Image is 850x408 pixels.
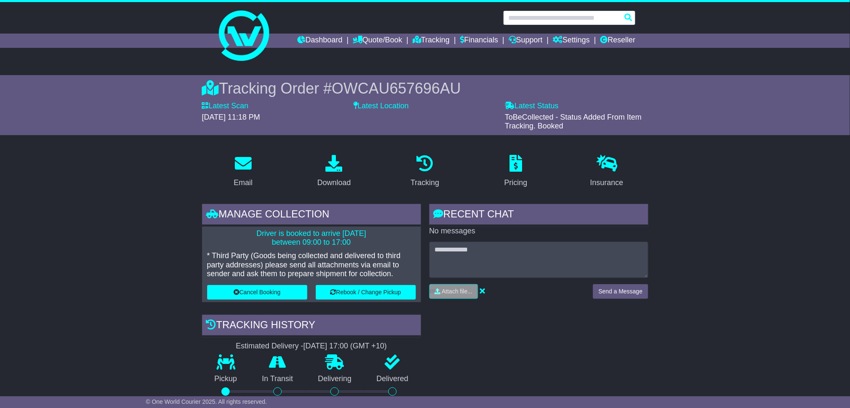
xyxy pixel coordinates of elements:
a: Quote/Book [353,34,402,48]
div: RECENT CHAT [429,204,648,227]
p: In Transit [250,374,306,384]
button: Rebook / Change Pickup [316,285,416,300]
a: Financials [460,34,498,48]
div: Tracking [411,177,439,188]
a: Pricing [499,152,533,191]
p: * Third Party (Goods being collected and delivered to third party addresses) please send all atta... [207,251,416,279]
span: OWCAU657696AU [332,80,461,97]
a: Tracking [405,152,444,191]
a: Settings [553,34,590,48]
span: ToBeCollected - Status Added From Item Tracking. Booked [505,113,642,131]
p: No messages [429,227,648,236]
a: Insurance [585,152,629,191]
div: Estimated Delivery - [202,342,421,351]
div: Tracking history [202,315,421,337]
a: Tracking [413,34,450,48]
span: © One World Courier 2025. All rights reserved. [146,398,267,405]
label: Latest Scan [202,102,249,111]
a: Reseller [600,34,635,48]
a: Email [228,152,258,191]
p: Driver is booked to arrive [DATE] between 09:00 to 17:00 [207,229,416,247]
button: Send a Message [593,284,648,299]
span: [DATE] 11:18 PM [202,113,260,121]
label: Latest Location [354,102,409,111]
a: Download [312,152,356,191]
p: Delivered [364,374,421,384]
a: Support [509,34,543,48]
p: Pickup [202,374,250,384]
div: Tracking Order # [202,79,648,97]
a: Dashboard [298,34,343,48]
p: Delivering [306,374,364,384]
div: [DATE] 17:00 (GMT +10) [304,342,387,351]
button: Cancel Booking [207,285,307,300]
div: Insurance [590,177,624,188]
div: Manage collection [202,204,421,227]
div: Download [317,177,351,188]
label: Latest Status [505,102,559,111]
div: Email [234,177,252,188]
div: Pricing [504,177,528,188]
